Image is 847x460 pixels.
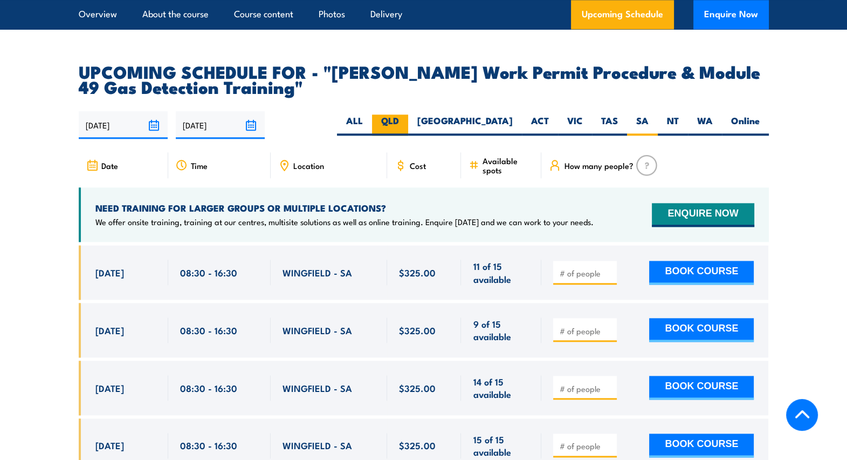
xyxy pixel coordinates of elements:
[627,114,658,136] label: SA
[283,266,352,279] span: WINGFIELD - SA
[410,161,426,170] span: Cost
[649,261,754,285] button: BOOK COURSE
[559,383,613,394] input: # of people
[722,114,769,136] label: Online
[649,376,754,400] button: BOOK COURSE
[283,324,352,336] span: WINGFIELD - SA
[283,382,352,394] span: WINGFIELD - SA
[283,439,352,451] span: WINGFIELD - SA
[652,203,754,227] button: ENQUIRE NOW
[372,114,408,136] label: QLD
[649,434,754,457] button: BOOK COURSE
[101,161,118,170] span: Date
[473,433,529,458] span: 15 of 15 available
[649,318,754,342] button: BOOK COURSE
[399,439,436,451] span: $325.00
[522,114,558,136] label: ACT
[483,156,534,174] span: Available spots
[473,375,529,401] span: 14 of 15 available
[399,324,436,336] span: $325.00
[180,324,237,336] span: 08:30 - 16:30
[592,114,627,136] label: TAS
[79,111,168,139] input: From date
[293,161,324,170] span: Location
[559,268,613,279] input: # of people
[564,161,633,170] span: How many people?
[95,382,124,394] span: [DATE]
[180,266,237,279] span: 08:30 - 16:30
[180,382,237,394] span: 08:30 - 16:30
[191,161,208,170] span: Time
[337,114,372,136] label: ALL
[176,111,265,139] input: To date
[95,324,124,336] span: [DATE]
[408,114,522,136] label: [GEOGRAPHIC_DATA]
[473,260,529,285] span: 11 of 15 available
[688,114,722,136] label: WA
[180,439,237,451] span: 08:30 - 16:30
[95,439,124,451] span: [DATE]
[399,382,436,394] span: $325.00
[95,266,124,279] span: [DATE]
[95,217,594,227] p: We offer onsite training, training at our centres, multisite solutions as well as online training...
[79,64,769,94] h2: UPCOMING SCHEDULE FOR - "[PERSON_NAME] Work Permit Procedure & Module 49 Gas Detection Training"
[473,317,529,343] span: 9 of 15 available
[658,114,688,136] label: NT
[95,202,594,214] h4: NEED TRAINING FOR LARGER GROUPS OR MULTIPLE LOCATIONS?
[559,326,613,336] input: # of people
[558,114,592,136] label: VIC
[399,266,436,279] span: $325.00
[559,441,613,451] input: # of people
